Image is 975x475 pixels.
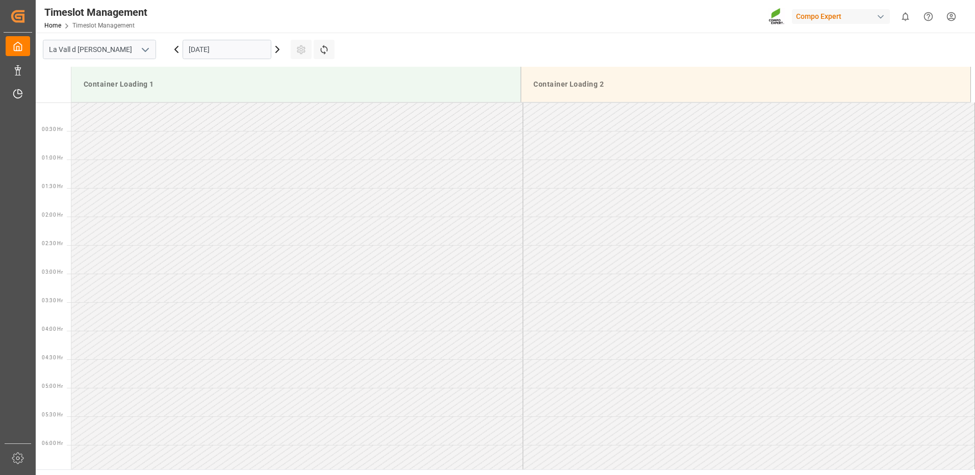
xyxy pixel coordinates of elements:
a: Home [44,22,61,29]
span: 06:00 Hr [42,440,63,446]
input: Type to search/select [43,40,156,59]
input: DD.MM.YYYY [183,40,271,59]
div: Container Loading 2 [529,75,962,94]
div: Compo Expert [792,9,890,24]
button: Compo Expert [792,7,894,26]
span: 01:00 Hr [42,155,63,161]
button: open menu [137,42,152,58]
span: 03:30 Hr [42,298,63,303]
span: 03:00 Hr [42,269,63,275]
span: 02:00 Hr [42,212,63,218]
span: 05:30 Hr [42,412,63,417]
span: 02:30 Hr [42,241,63,246]
div: Container Loading 1 [80,75,512,94]
img: Screenshot%202023-09-29%20at%2010.02.21.png_1712312052.png [768,8,785,25]
span: 04:30 Hr [42,355,63,360]
span: 06:30 Hr [42,469,63,474]
span: 05:00 Hr [42,383,63,389]
span: 01:30 Hr [42,183,63,189]
span: 04:00 Hr [42,326,63,332]
span: 00:30 Hr [42,126,63,132]
button: Help Center [917,5,940,28]
button: show 0 new notifications [894,5,917,28]
div: Timeslot Management [44,5,147,20]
